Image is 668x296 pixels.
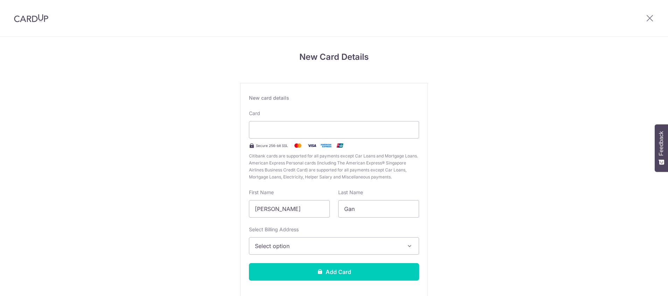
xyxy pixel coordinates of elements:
span: Citibank cards are supported for all payments except Car Loans and Mortgage Loans. American Expre... [249,153,419,181]
button: Feedback - Show survey [655,124,668,172]
label: Select Billing Address [249,226,299,233]
h4: New Card Details [240,51,428,63]
img: CardUp [14,14,48,22]
iframe: Opens a widget where you can find more information [623,275,661,293]
button: Add Card [249,263,419,281]
label: Card [249,110,260,117]
iframe: Secure card payment input frame [255,126,413,134]
img: Visa [305,141,319,150]
label: First Name [249,189,274,196]
span: Secure 256-bit SSL [256,143,288,148]
div: New card details [249,94,419,101]
span: Select option [255,242,401,250]
input: Cardholder First Name [249,200,330,218]
button: Select option [249,237,419,255]
img: .alt.unionpay [333,141,347,150]
input: Cardholder Last Name [338,200,419,218]
img: .alt.amex [319,141,333,150]
label: Last Name [338,189,363,196]
span: Feedback [658,131,664,156]
img: Mastercard [291,141,305,150]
